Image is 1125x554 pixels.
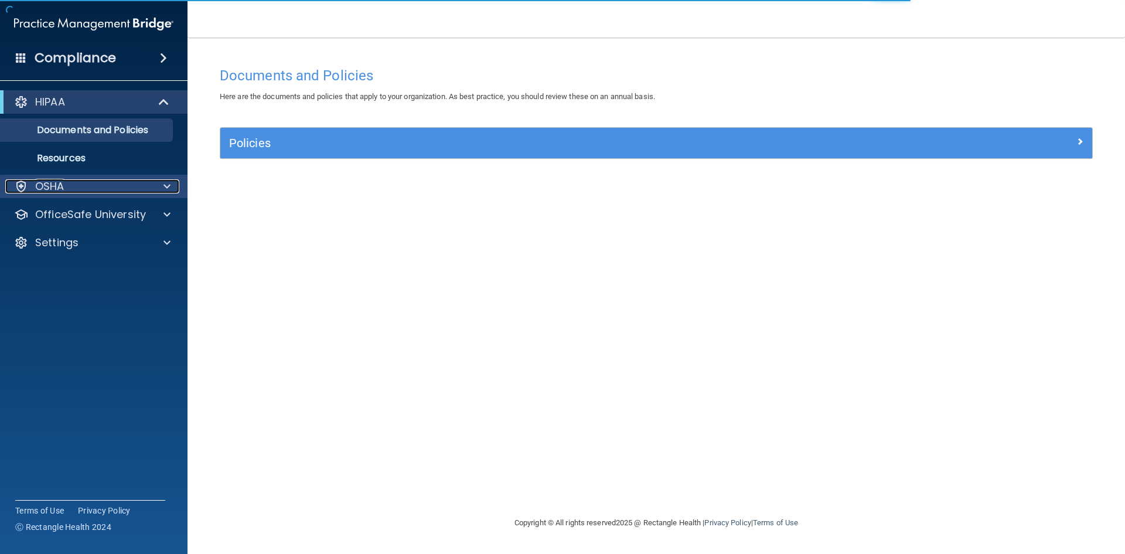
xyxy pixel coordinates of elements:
[15,521,111,533] span: Ⓒ Rectangle Health 2024
[442,504,870,542] div: Copyright © All rights reserved 2025 @ Rectangle Health | |
[78,505,131,516] a: Privacy Policy
[35,208,146,222] p: OfficeSafe University
[8,152,168,164] p: Resources
[229,134,1083,152] a: Policies
[14,236,171,250] a: Settings
[14,95,170,109] a: HIPAA
[229,137,865,149] h5: Policies
[15,505,64,516] a: Terms of Use
[704,518,751,527] a: Privacy Policy
[220,92,655,101] span: Here are the documents and policies that apply to your organization. As best practice, you should...
[35,95,65,109] p: HIPAA
[35,179,64,193] p: OSHA
[35,236,79,250] p: Settings
[8,124,168,136] p: Documents and Policies
[35,50,116,66] h4: Compliance
[14,208,171,222] a: OfficeSafe University
[14,12,173,36] img: PMB logo
[14,179,171,193] a: OSHA
[753,518,798,527] a: Terms of Use
[220,68,1093,83] h4: Documents and Policies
